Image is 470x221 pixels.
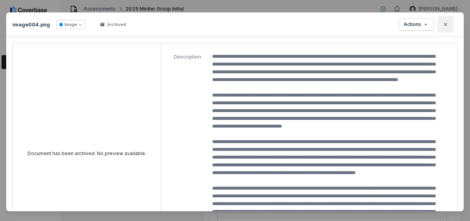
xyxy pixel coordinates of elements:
[404,21,421,28] span: Actions
[28,150,146,157] p: Document has been archived. No preview available.
[174,53,201,60] span: Description
[399,19,434,30] button: Actions
[12,21,50,28] p: image004.png
[107,21,126,28] span: Archived
[56,20,85,29] button: Image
